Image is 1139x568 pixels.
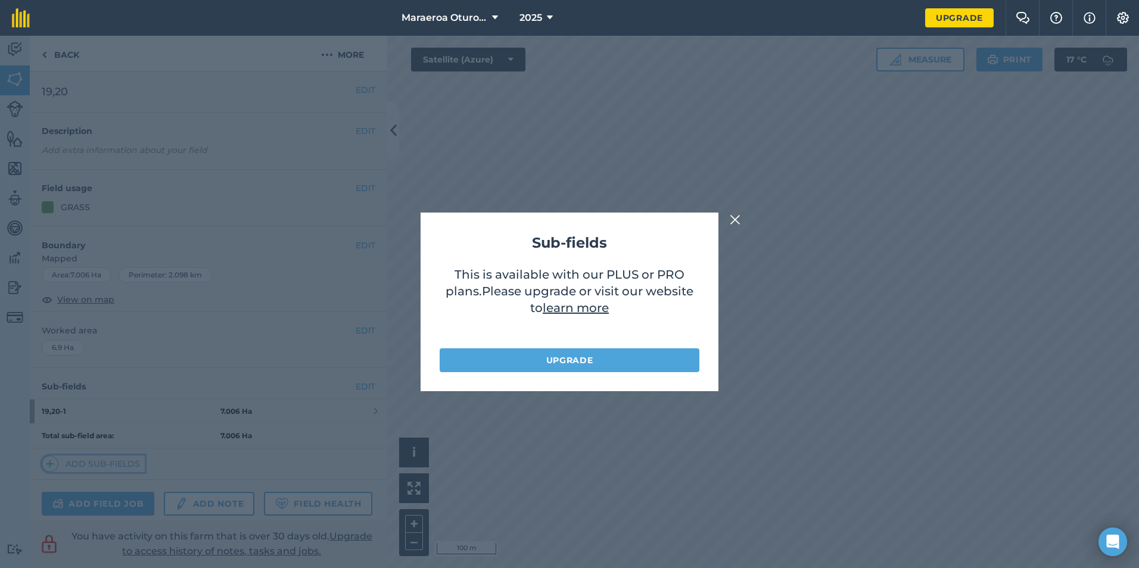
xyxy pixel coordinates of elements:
img: A cog icon [1116,12,1130,24]
h2: Sub-fields [440,232,699,254]
div: Open Intercom Messenger [1098,528,1127,556]
img: svg+xml;base64,PHN2ZyB4bWxucz0iaHR0cDovL3d3dy53My5vcmcvMjAwMC9zdmciIHdpZHRoPSIxNyIgaGVpZ2h0PSIxNy... [1084,11,1096,25]
p: This is available with our PLUS or PRO plans . [440,266,699,336]
img: fieldmargin Logo [12,8,30,27]
span: Maraeroa Oturoa 2b [402,11,487,25]
a: Upgrade [440,348,699,372]
img: Two speech bubbles overlapping with the left bubble in the forefront [1016,12,1030,24]
img: A question mark icon [1049,12,1063,24]
span: 2025 [519,11,542,25]
a: Upgrade [925,8,994,27]
img: svg+xml;base64,PHN2ZyB4bWxucz0iaHR0cDovL3d3dy53My5vcmcvMjAwMC9zdmciIHdpZHRoPSIyMiIgaGVpZ2h0PSIzMC... [730,213,740,227]
span: Please upgrade or visit our website to [482,284,693,315]
a: learn more [543,301,609,315]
